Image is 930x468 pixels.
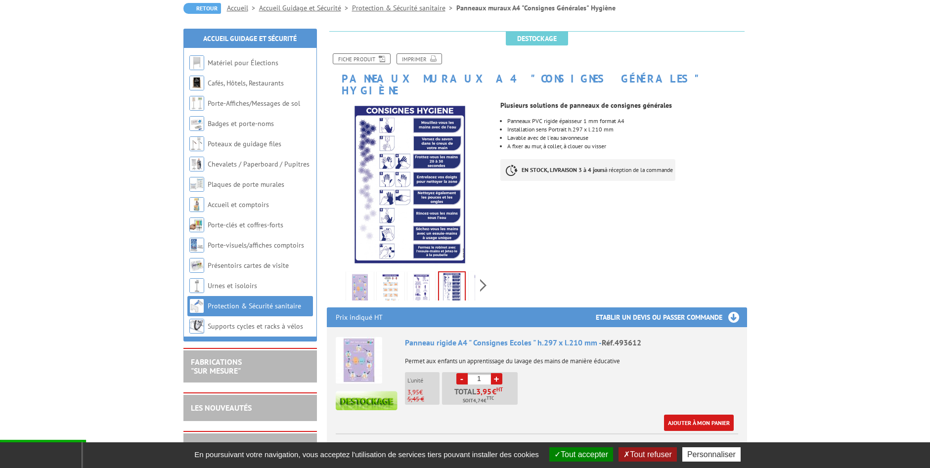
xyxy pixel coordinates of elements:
[409,273,433,304] img: 494012_panneau_rigide_a4_consignes_commerces.jpg
[208,119,274,128] a: Badges et porte-noms
[456,373,468,384] a: -
[549,447,613,462] button: Tout accepter
[259,3,352,12] a: Accueil Guidage et Sécurité
[507,127,747,132] li: Installation sens Portrait h.297 x l.210 mm
[203,34,297,43] a: Accueil Guidage et Sécurité
[463,397,494,405] span: Soit €
[407,389,440,396] p: €
[507,135,747,141] li: Lavable avec de l'eau savonneuse
[208,322,303,331] a: Supports cycles et racks à vélos
[208,180,284,189] a: Plaques de porte murales
[479,277,488,294] span: Next
[189,157,204,171] img: Chevalets / Paperboard / Pupitres
[189,298,204,313] img: Protection & Sécurité sanitaire
[602,338,641,347] span: Réf.493612
[189,258,204,273] img: Présentoirs cartes de visite
[191,441,252,451] a: LES PROMOTIONS
[491,373,502,384] a: +
[487,395,494,401] sup: TTC
[407,396,440,403] p: 5,45 €
[397,53,442,64] a: Imprimer
[189,217,204,232] img: Porte-clés et coffres-forts
[189,197,204,212] img: Accueil et comptoirs
[522,166,605,173] strong: EN STOCK, LIVRAISON 3 à 4 jours
[208,220,283,229] a: Porte-clés et coffres-forts
[405,337,738,348] div: Panneau rigide A4 " Consignes Ecoles " h.297 x l.210 mm -
[336,337,382,383] img: Panneau rigide A4
[208,139,281,148] a: Poteaux de guidage files
[379,273,402,304] img: 493712_panneau_rigide_a4_consignes_securite_colleges_lycees.jpg
[208,301,301,310] a: Protection & Sécurité sanitaire
[189,278,204,293] img: Urnes et isoloirs
[227,3,259,12] a: Accueil
[439,272,465,303] img: 493912_panneau_rigide_a4_consignes_entreprises.jpg
[500,159,675,181] p: à réception de la commande
[191,403,252,413] a: LES NOUVEAUTÉS
[208,160,310,169] a: Chevalets / Paperboard / Pupitres
[208,281,257,290] a: Urnes et isoloirs
[496,386,503,393] sup: HT
[352,3,456,12] a: Protection & Sécurité sanitaire
[407,377,440,384] p: L'unité
[471,273,494,304] img: 494112_panneau_rigide_a4_consignes_erp_collectivites.jpg
[507,118,747,124] p: Panneaux PVC rigide épaisseur 1 mm format A4
[407,388,419,396] span: 3,95
[189,177,204,192] img: Plaques de porte murales
[189,136,204,151] img: Poteaux de guidage files
[208,200,269,209] a: Accueil et comptoirs
[405,351,738,365] p: Permet aux enfants un apprentissage du lavage des mains de manière éducative
[444,387,518,405] p: Total
[189,76,204,90] img: Cafés, Hôtels, Restaurants
[476,387,492,395] span: 3,95
[189,116,204,131] img: Badges et porte-noms
[189,238,204,253] img: Porte-visuels/affiches comptoirs
[191,357,242,376] a: FABRICATIONS"Sur Mesure"
[333,53,391,64] a: Fiche produit
[208,261,289,270] a: Présentoirs cartes de visite
[456,3,616,13] li: Panneaux muraux A4 "Consignes Générales" Hygiène
[506,32,568,45] span: Destockage
[208,241,304,250] a: Porte-visuels/affiches comptoirs
[189,55,204,70] img: Matériel pour Élections
[189,96,204,111] img: Porte-Affiches/Messages de sol
[183,3,221,14] a: Retour
[473,397,484,405] span: 4,74
[189,450,544,459] span: En poursuivant votre navigation, vous acceptez l'utilisation de services tiers pouvant installer ...
[208,79,284,87] a: Cafés, Hôtels, Restaurants
[619,447,676,462] button: Tout refuser
[596,307,747,327] h3: Etablir un devis ou passer commande
[664,415,734,431] a: Ajouter à mon panier
[208,99,300,108] a: Porte-Affiches/Messages de sol
[336,307,383,327] p: Prix indiqué HT
[348,273,372,304] img: 493612_panneau_rigide_a4_consignes_securite_ecoles.jpg
[507,143,747,149] li: A fixer au mur, à coller, à clouer ou visser
[189,319,204,334] img: Supports cycles et racks à vélos
[336,391,398,410] img: destockage
[492,387,496,395] span: €
[208,58,278,67] a: Matériel pour Élections
[327,101,493,268] img: 493912_panneau_rigide_a4_consignes_entreprises.jpg
[500,101,672,110] strong: Plusieurs solutions de panneaux de consignes générales
[682,447,741,462] button: Personnaliser (fenêtre modale)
